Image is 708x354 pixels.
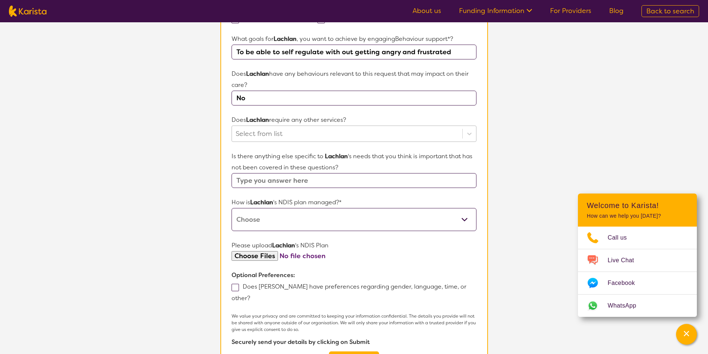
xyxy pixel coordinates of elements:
a: Back to search [641,5,699,17]
a: Funding Information [459,6,532,15]
span: WhatsApp [608,300,645,311]
img: Karista logo [9,6,46,17]
strong: Lachlan [274,35,297,43]
p: How can we help you [DATE]? [587,213,688,219]
div: Channel Menu [578,194,697,317]
span: Call us [608,232,636,243]
span: Back to search [646,7,694,16]
input: Type you answer here [232,173,476,188]
a: Web link opens in a new tab. [578,295,697,317]
button: Channel Menu [676,324,697,345]
p: Does have any behaviours relevant to this request that may impact on their care? [232,68,476,91]
p: What goals for , you want to achieve by engaging Behaviour support *? [232,33,476,45]
b: Securely send your details by clicking on Submit [232,338,370,346]
p: Is there anything else specific to 's needs that you think is important that has not been covered... [232,151,476,173]
strong: Lachlan [246,70,269,78]
label: I don't know [317,15,368,23]
p: How is 's NDIS plan managed?* [232,197,476,208]
input: Please briefly explain [232,91,476,105]
b: Optional Preferences: [232,271,295,279]
label: Other (type in diagnosis) [232,15,317,23]
ul: Choose channel [578,227,697,317]
p: We value your privacy and are committed to keeping your information confidential. The details you... [232,313,476,333]
span: Live Chat [608,255,643,266]
strong: Lachlan [250,198,273,206]
p: Please upload 's NDIS Plan [232,240,476,251]
h2: Welcome to Karista! [587,201,688,210]
span: Facebook [608,277,644,289]
strong: Lachlan [246,116,269,124]
strong: Lachlan [325,152,348,160]
label: Does [PERSON_NAME] have preferences regarding gender, language, time, or other? [232,283,466,302]
p: Does require any other services? [232,114,476,126]
a: Blog [609,6,624,15]
input: Type you answer here [232,45,476,59]
a: For Providers [550,6,591,15]
a: About us [413,6,441,15]
strong: Lachlan [272,241,295,249]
